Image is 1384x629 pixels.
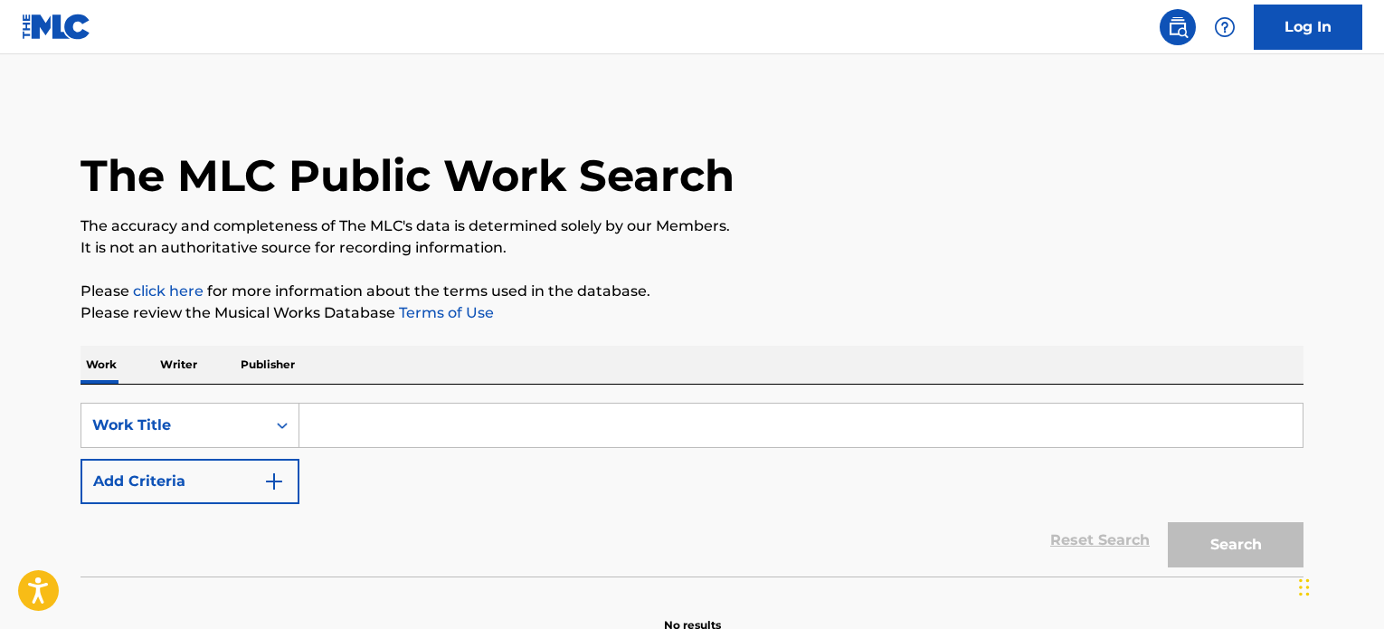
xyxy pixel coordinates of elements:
[1214,16,1236,38] img: help
[155,346,203,384] p: Writer
[81,346,122,384] p: Work
[22,14,91,40] img: MLC Logo
[1167,16,1189,38] img: search
[81,281,1303,302] p: Please for more information about the terms used in the database.
[81,237,1303,259] p: It is not an authoritative source for recording information.
[81,459,299,504] button: Add Criteria
[1254,5,1362,50] a: Log In
[81,148,735,203] h1: The MLC Public Work Search
[133,282,204,300] a: click here
[1207,9,1243,45] div: Help
[81,403,1303,577] form: Search Form
[1294,542,1384,629] iframe: Chat Widget
[1299,560,1310,615] div: Drag
[235,346,300,384] p: Publisher
[1160,9,1196,45] a: Public Search
[395,304,494,321] a: Terms of Use
[81,215,1303,237] p: The accuracy and completeness of The MLC's data is determined solely by our Members.
[263,471,285,492] img: 9d2ae6d4665cec9f34b9.svg
[92,415,255,436] div: Work Title
[81,302,1303,324] p: Please review the Musical Works Database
